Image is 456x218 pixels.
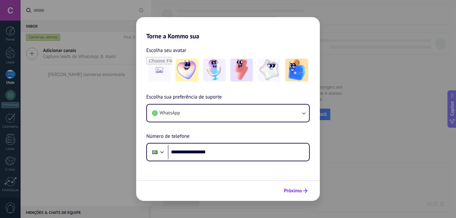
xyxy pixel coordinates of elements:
[146,93,222,101] span: Escolha sua preferência de suporte
[160,110,180,116] span: WhatsApp
[285,59,308,81] img: -5.jpeg
[147,105,309,122] button: WhatsApp
[146,132,189,141] span: Número de telefone
[281,185,310,196] button: Próximo
[284,189,302,193] span: Próximo
[136,17,320,40] h2: Torne a Kommo sua
[203,59,226,81] img: -2.jpeg
[230,59,253,81] img: -3.jpeg
[149,145,161,159] div: Brazil: + 55
[258,59,281,81] img: -4.jpeg
[146,46,187,54] span: Escolha seu avatar
[175,59,198,81] img: -1.jpeg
